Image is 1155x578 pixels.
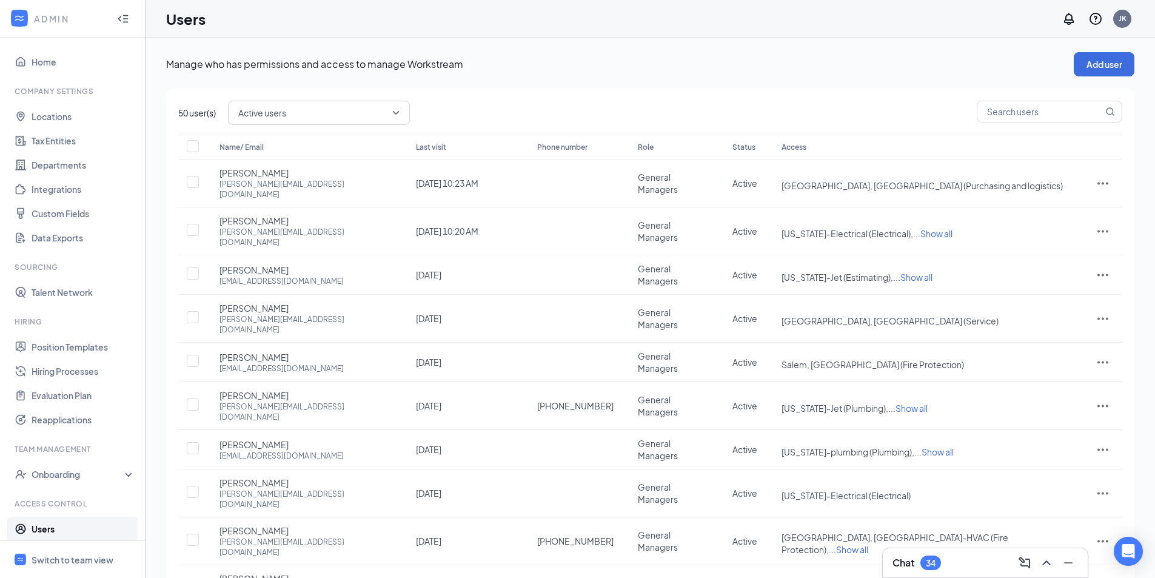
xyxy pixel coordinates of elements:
span: [PERSON_NAME] [219,215,289,227]
span: General Managers [638,351,678,374]
svg: MagnifyingGlass [1105,107,1115,116]
a: Hiring Processes [32,359,135,383]
a: Locations [32,104,135,129]
span: Active [732,313,757,324]
svg: Minimize [1061,556,1076,570]
h3: Chat [892,556,914,570]
div: ADMIN [34,13,106,25]
span: [US_STATE]-plumbing (Plumbing), [782,446,914,457]
span: [US_STATE]-Jet (Plumbing), [782,403,888,414]
div: [EMAIL_ADDRESS][DOMAIN_NAME] [219,276,344,286]
span: ... [829,544,868,555]
div: Hiring [15,317,133,327]
span: [PHONE_NUMBER] [537,400,614,412]
span: [US_STATE]-Jet (Estimating), [782,272,893,283]
span: [PERSON_NAME] [219,439,289,451]
div: Last visit [416,140,513,155]
div: [PERSON_NAME][EMAIL_ADDRESS][DOMAIN_NAME] [219,537,392,557]
span: [PERSON_NAME] [219,525,289,537]
span: Show all [900,272,932,283]
div: Name/ Email [219,140,392,155]
span: [PERSON_NAME] [219,167,289,179]
span: [PERSON_NAME] [219,351,289,363]
a: Custom Fields [32,201,135,226]
span: [DATE] [416,313,441,324]
span: ... [893,272,932,283]
svg: QuestionInfo [1088,12,1103,26]
svg: ChevronUp [1039,556,1054,570]
span: General Managers [638,482,678,505]
span: [GEOGRAPHIC_DATA], [GEOGRAPHIC_DATA] (Purchasing and logistics) [782,180,1063,191]
span: [PERSON_NAME] [219,302,289,314]
div: Switch to team view [32,554,113,566]
div: Access control [15,499,133,509]
span: [DATE] 10:20 AM [416,226,478,237]
span: Active [732,269,757,280]
a: Integrations [32,177,135,201]
div: Company Settings [15,86,133,96]
span: ... [888,403,928,414]
span: [DATE] 10:23 AM [416,178,478,189]
span: [PERSON_NAME] [219,389,289,402]
svg: ActionsIcon [1096,311,1110,326]
button: Minimize [1059,553,1078,573]
svg: ActionsIcon [1096,355,1110,369]
div: 34 [926,558,936,568]
span: [DATE] [416,400,441,411]
span: [PHONE_NUMBER] [537,535,614,547]
svg: ComposeMessage [1017,556,1032,570]
div: [EMAIL_ADDRESS][DOMAIN_NAME] [219,363,344,374]
div: Sourcing [15,262,133,272]
div: [PERSON_NAME][EMAIL_ADDRESS][DOMAIN_NAME] [219,227,392,247]
a: Position Templates [32,335,135,359]
span: Show all [920,228,952,239]
div: Team Management [15,444,133,454]
span: General Managers [638,263,678,286]
span: Active [732,400,757,411]
span: General Managers [638,394,678,417]
button: ChevronUp [1037,553,1056,573]
span: [GEOGRAPHIC_DATA], [GEOGRAPHIC_DATA] (Service) [782,315,999,326]
p: Manage who has permissions and access to manage Workstream [166,58,1074,71]
button: ComposeMessage [1015,553,1034,573]
button: Add user [1074,52,1134,76]
span: Show all [836,544,868,555]
a: Evaluation Plan [32,383,135,408]
h1: Users [166,8,206,29]
span: General Managers [638,172,678,195]
svg: ActionsIcon [1096,534,1110,548]
span: Active [732,488,757,499]
input: Search users [977,101,1103,122]
div: [PERSON_NAME][EMAIL_ADDRESS][DOMAIN_NAME] [219,489,392,509]
svg: Collapse [117,13,129,25]
div: [EMAIL_ADDRESS][DOMAIN_NAME] [219,451,344,461]
span: Show all [922,446,954,457]
svg: ActionsIcon [1096,224,1110,238]
span: General Managers [638,307,678,330]
span: [PERSON_NAME] [219,477,289,489]
span: General Managers [638,438,678,461]
svg: ActionsIcon [1096,176,1110,190]
a: Departments [32,153,135,177]
span: ... [914,446,954,457]
svg: WorkstreamLogo [13,12,25,24]
div: [PERSON_NAME][EMAIL_ADDRESS][DOMAIN_NAME] [219,179,392,200]
svg: Notifications [1062,12,1076,26]
a: Tax Entities [32,129,135,153]
a: Data Exports [32,226,135,250]
span: General Managers [638,220,678,243]
span: [PERSON_NAME] [219,264,289,276]
th: Status [720,135,769,160]
span: Active [732,357,757,368]
span: Active users [238,104,286,122]
span: [GEOGRAPHIC_DATA], [GEOGRAPHIC_DATA]-HVAC (Fire Protection), [782,532,1008,555]
span: [DATE] [416,357,441,368]
span: Active [732,536,757,546]
span: Active [732,178,757,189]
svg: ActionsIcon [1096,442,1110,457]
a: Talent Network [32,280,135,304]
div: Role [638,140,708,155]
span: [DATE] [416,536,441,546]
span: General Managers [638,529,678,553]
span: Active [732,226,757,237]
